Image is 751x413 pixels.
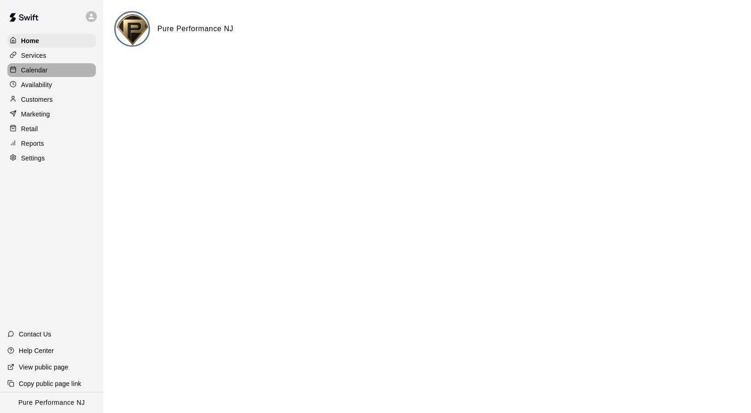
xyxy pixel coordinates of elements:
[7,137,96,150] a: Reports
[7,122,96,136] a: Retail
[21,110,50,119] p: Marketing
[21,124,38,133] p: Retail
[19,379,81,388] p: Copy public page link
[21,66,48,75] p: Calendar
[21,95,53,104] p: Customers
[21,51,46,60] p: Services
[116,12,150,47] img: Pure Performance NJ logo
[157,23,234,35] h6: Pure Performance NJ
[21,154,45,163] p: Settings
[21,36,39,45] p: Home
[7,34,96,48] a: Home
[19,330,51,339] p: Contact Us
[21,139,44,148] p: Reports
[7,63,96,77] a: Calendar
[7,107,96,121] a: Marketing
[7,93,96,106] a: Customers
[18,398,85,407] p: Pure Performance NJ
[7,49,96,62] a: Services
[19,346,54,355] p: Help Center
[21,80,52,89] p: Availability
[7,78,96,92] a: Availability
[19,363,68,372] p: View public page
[7,151,96,165] a: Settings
